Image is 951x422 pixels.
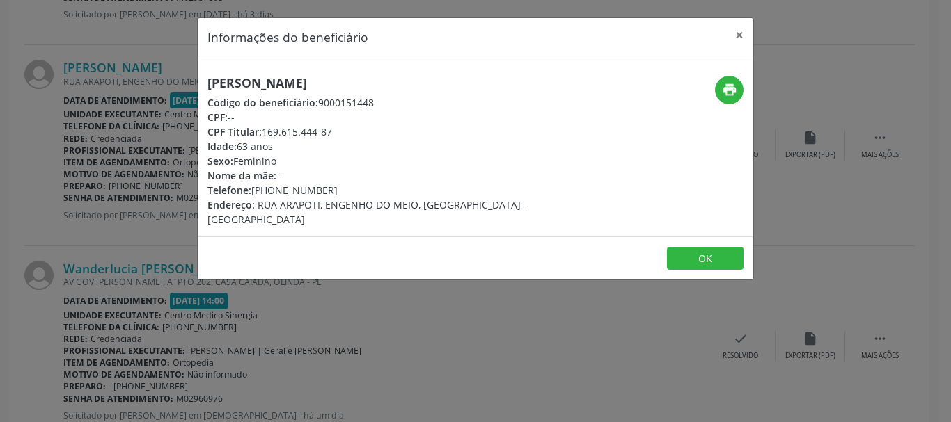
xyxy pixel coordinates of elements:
[715,76,744,104] button: print
[667,247,744,270] button: OK
[207,198,255,211] span: Endereço:
[725,18,753,52] button: Close
[207,95,558,110] div: 9000151448
[207,154,233,168] span: Sexo:
[207,139,558,154] div: 63 anos
[207,110,558,124] div: --
[207,184,251,197] span: Telefone:
[207,111,228,124] span: CPF:
[207,169,276,182] span: Nome da mãe:
[722,82,737,97] i: print
[207,76,558,90] h5: [PERSON_NAME]
[207,198,527,226] span: RUA ARAPOTI, ENGENHO DO MEIO, [GEOGRAPHIC_DATA] - [GEOGRAPHIC_DATA]
[207,96,318,109] span: Código do beneficiário:
[207,140,237,153] span: Idade:
[207,124,558,139] div: 169.615.444-87
[207,183,558,197] div: [PHONE_NUMBER]
[207,168,558,183] div: --
[207,28,368,46] h5: Informações do beneficiário
[207,125,262,138] span: CPF Titular:
[207,154,558,168] div: Feminino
